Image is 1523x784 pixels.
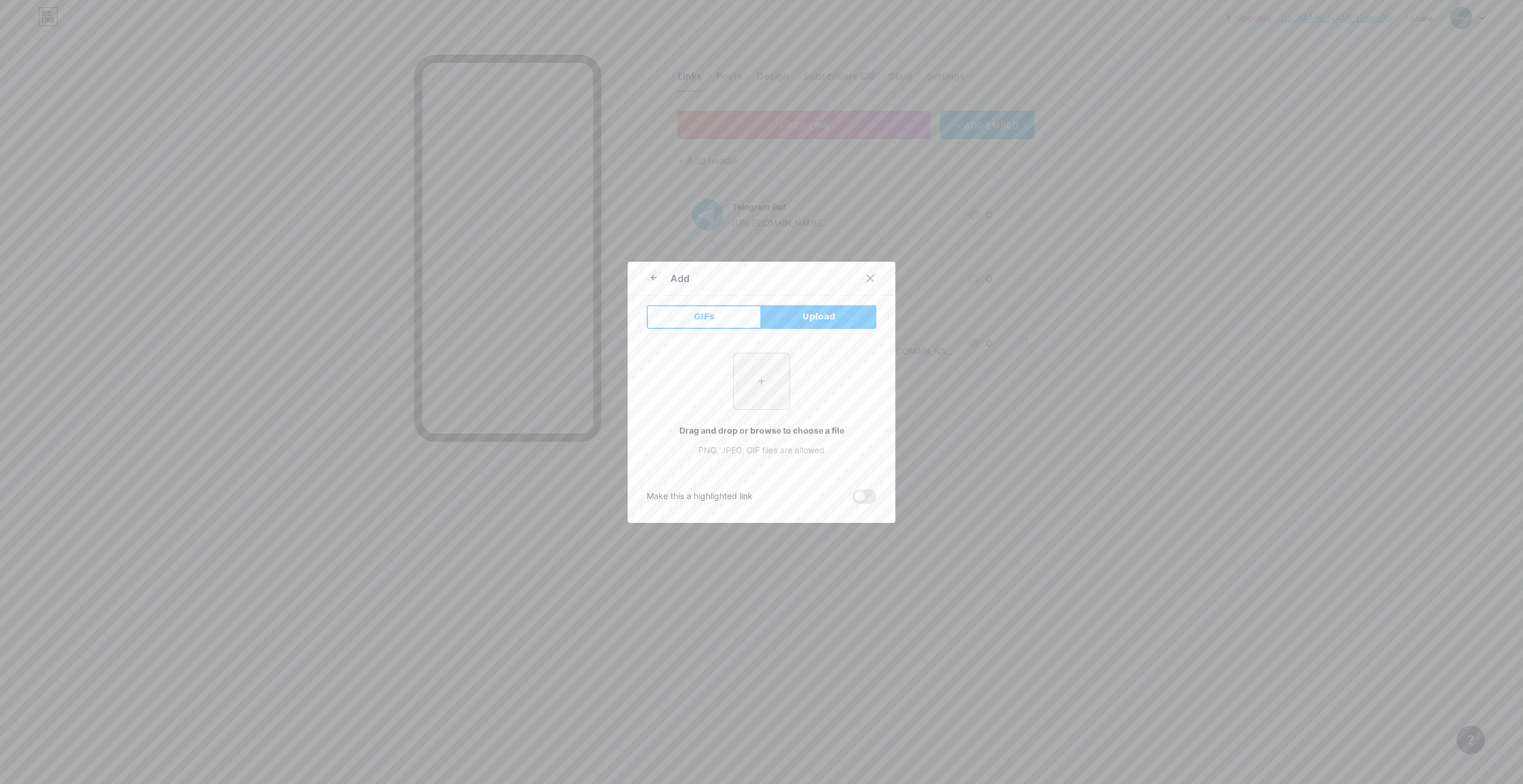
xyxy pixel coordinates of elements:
div: Make this a highlighted link [647,490,753,504]
div: Add [670,271,690,286]
span: GIFs [694,311,715,323]
div: PNG, JPEG, GIF files are allowed [647,444,876,456]
button: GIFs [647,305,761,329]
span: Upload [803,311,835,323]
div: Drag and drop or browse to choose a file [647,424,876,437]
button: Upload [761,305,876,329]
